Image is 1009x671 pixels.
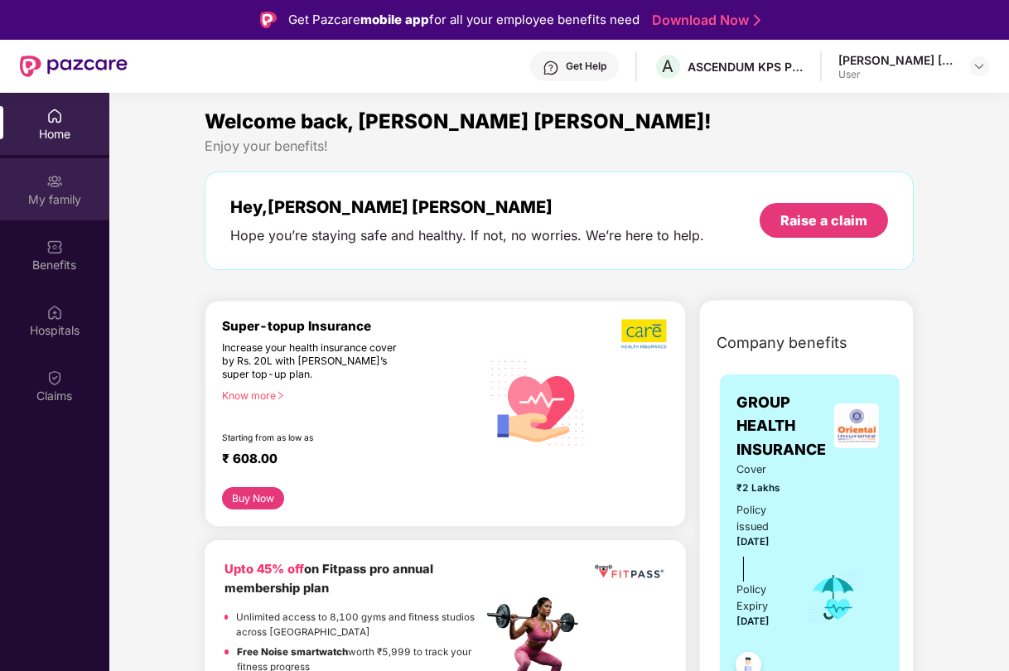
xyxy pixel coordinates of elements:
[736,461,785,478] span: Cover
[224,562,433,596] b: on Fitpass pro annual membership plan
[780,211,867,229] div: Raise a claim
[276,391,285,400] span: right
[482,345,594,459] img: svg+xml;base64,PHN2ZyB4bWxucz0iaHR0cDovL3d3dy53My5vcmcvMjAwMC9zdmciIHhtbG5zOnhsaW5rPSJodHRwOi8vd3...
[717,331,847,355] span: Company benefits
[621,318,669,350] img: b5dec4f62d2307b9de63beb79f102df3.png
[230,197,704,217] div: Hey, [PERSON_NAME] [PERSON_NAME]
[46,304,63,321] img: svg+xml;base64,PHN2ZyBpZD0iSG9zcGl0YWxzIiB4bWxucz0iaHR0cDovL3d3dy53My5vcmcvMjAwMC9zdmciIHdpZHRoPS...
[20,56,128,77] img: New Pazcare Logo
[736,536,770,548] span: [DATE]
[838,68,954,81] div: User
[205,138,914,155] div: Enjoy your benefits!
[736,582,785,615] div: Policy Expiry
[566,60,606,73] div: Get Help
[205,109,712,133] span: Welcome back, [PERSON_NAME] [PERSON_NAME]!
[543,60,559,76] img: svg+xml;base64,PHN2ZyBpZD0iSGVscC0zMngzMiIgeG1sbnM9Imh0dHA6Ly93d3cudzMub3JnLzIwMDAvc3ZnIiB3aWR0aD...
[663,56,674,76] span: A
[222,451,466,471] div: ₹ 608.00
[222,318,482,334] div: Super-topup Insurance
[736,615,770,627] span: [DATE]
[838,52,954,68] div: [PERSON_NAME] [PERSON_NAME]
[973,60,986,73] img: svg+xml;base64,PHN2ZyBpZD0iRHJvcGRvd24tMzJ4MzIiIHhtbG5zPSJodHRwOi8vd3d3LnczLm9yZy8yMDAwL3N2ZyIgd2...
[288,10,640,30] div: Get Pazcare for all your employee benefits need
[260,12,277,28] img: Logo
[736,502,785,535] div: Policy issued
[224,562,304,577] b: Upto 45% off
[46,173,63,190] img: svg+xml;base64,PHN2ZyB3aWR0aD0iMjAiIGhlaWdodD0iMjAiIHZpZXdCb3g9IjAgMCAyMCAyMCIgZmlsbD0ibm9uZSIgeG...
[222,341,411,382] div: Increase your health insurance cover by Rs. 20L with [PERSON_NAME]’s super top-up plan.
[237,646,348,658] strong: Free Noise smartwatch
[807,570,861,625] img: icon
[688,59,804,75] div: ASCENDUM KPS PRIVATE LIMITED
[46,239,63,255] img: svg+xml;base64,PHN2ZyBpZD0iQmVuZWZpdHMiIHhtbG5zPSJodHRwOi8vd3d3LnczLm9yZy8yMDAwL3N2ZyIgd2lkdGg9Ij...
[46,108,63,124] img: svg+xml;base64,PHN2ZyBpZD0iSG9tZSIgeG1sbnM9Imh0dHA6Ly93d3cudzMub3JnLzIwMDAvc3ZnIiB3aWR0aD0iMjAiIG...
[736,480,785,495] span: ₹2 Lakhs
[736,391,831,461] span: GROUP HEALTH INSURANCE
[222,389,472,401] div: Know more
[652,12,756,29] a: Download Now
[230,227,704,244] div: Hope you’re staying safe and healthy. If not, no worries. We’re here to help.
[754,12,760,29] img: Stroke
[360,12,429,27] strong: mobile app
[222,487,285,509] button: Buy Now
[222,432,412,444] div: Starting from as low as
[834,403,879,448] img: insurerLogo
[236,610,482,640] p: Unlimited access to 8,100 gyms and fitness studios across [GEOGRAPHIC_DATA]
[46,369,63,386] img: svg+xml;base64,PHN2ZyBpZD0iQ2xhaW0iIHhtbG5zPSJodHRwOi8vd3d3LnczLm9yZy8yMDAwL3N2ZyIgd2lkdGg9IjIwIi...
[592,560,666,583] img: fppp.png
